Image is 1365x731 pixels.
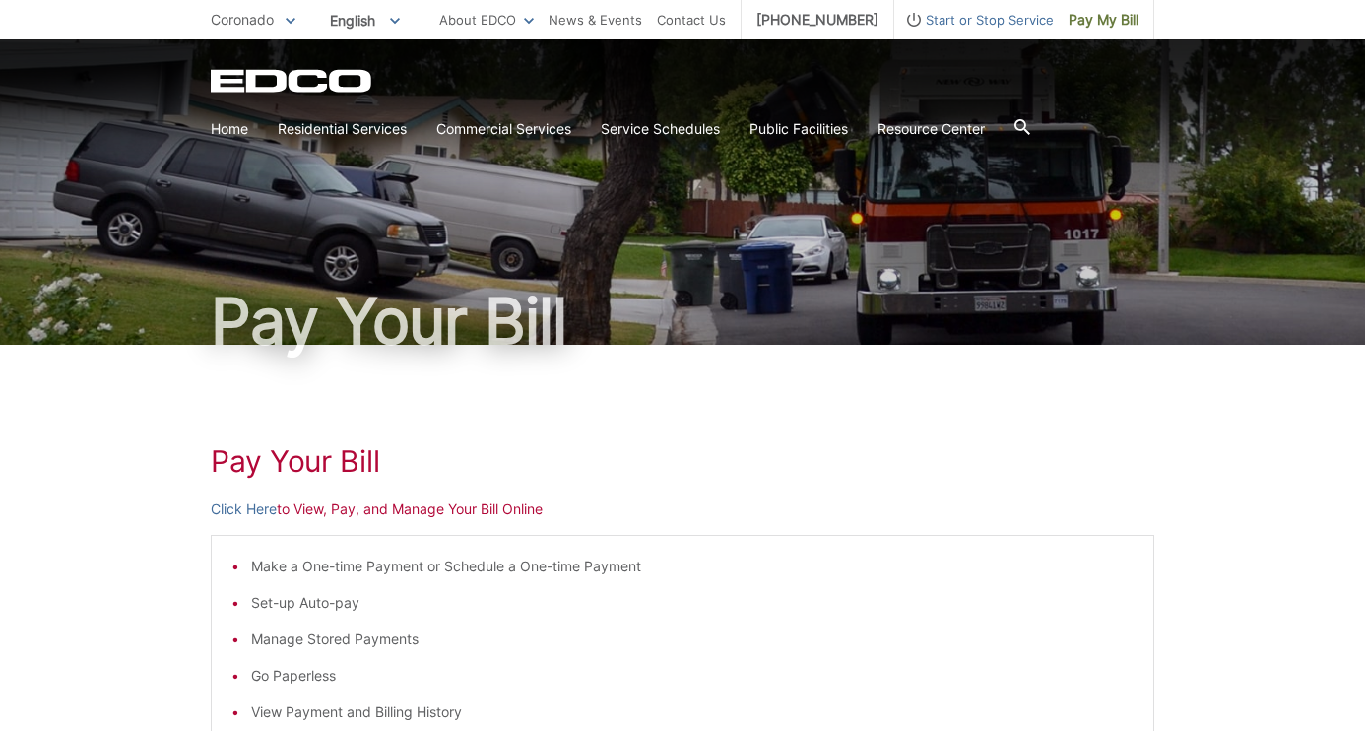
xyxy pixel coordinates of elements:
span: Coronado [211,11,274,28]
span: English [315,4,415,36]
p: to View, Pay, and Manage Your Bill Online [211,498,1154,520]
a: Resource Center [877,118,985,140]
a: News & Events [549,9,642,31]
a: Contact Us [657,9,726,31]
a: Residential Services [278,118,407,140]
span: Pay My Bill [1069,9,1138,31]
a: EDCD logo. Return to the homepage. [211,69,374,93]
li: View Payment and Billing History [251,701,1134,723]
a: Commercial Services [436,118,571,140]
a: Click Here [211,498,277,520]
li: Make a One-time Payment or Schedule a One-time Payment [251,556,1134,577]
a: Public Facilities [749,118,848,140]
h1: Pay Your Bill [211,290,1154,353]
li: Go Paperless [251,665,1134,687]
a: About EDCO [439,9,534,31]
li: Manage Stored Payments [251,629,1134,650]
a: Service Schedules [601,118,720,140]
h1: Pay Your Bill [211,443,1154,479]
a: Home [211,118,248,140]
li: Set-up Auto-pay [251,592,1134,614]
